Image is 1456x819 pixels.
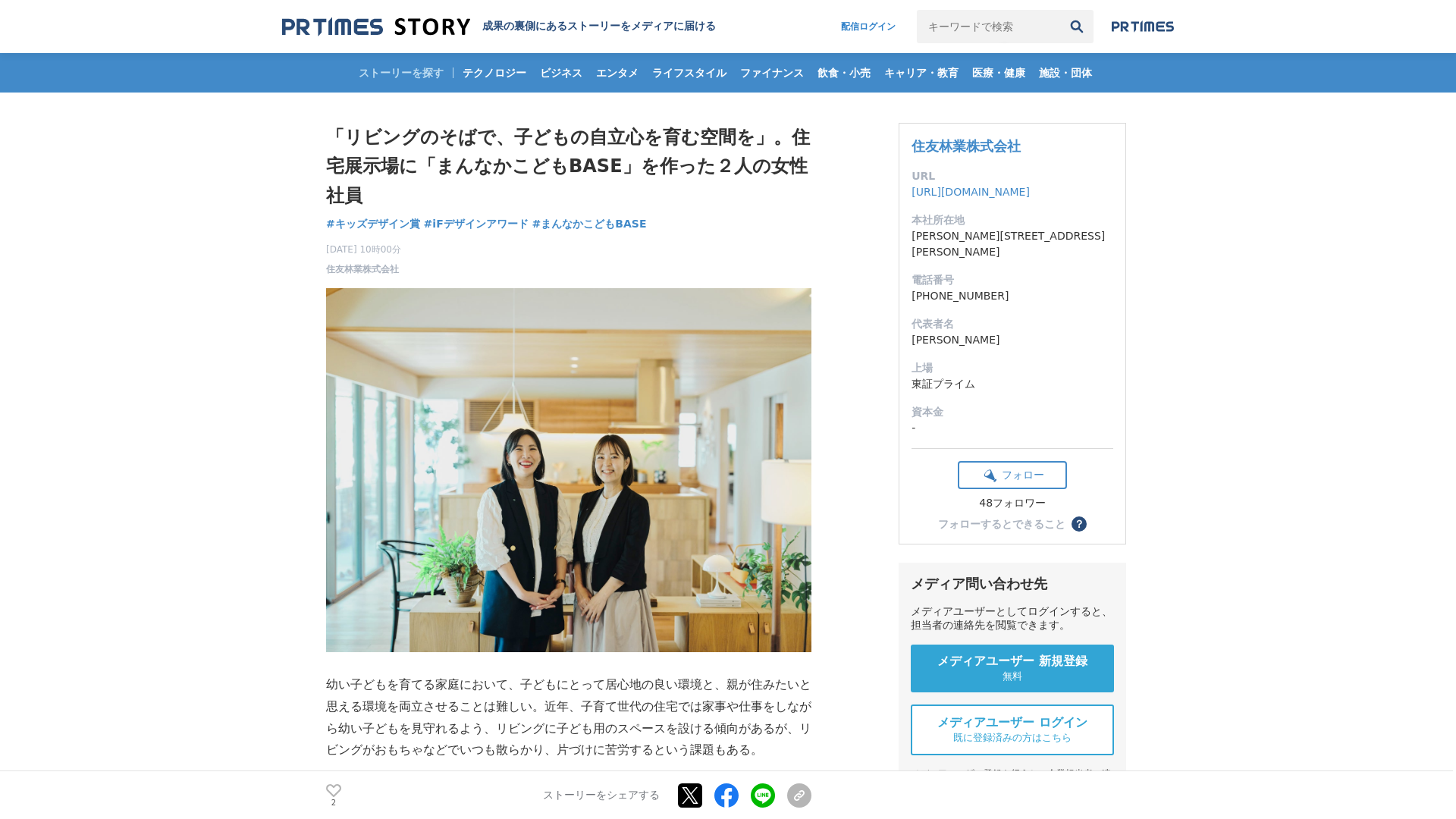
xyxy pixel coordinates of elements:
[911,704,1114,755] a: メディアユーザー ログイン 既に登録済みの方はこちら
[326,674,811,761] p: 幼い子どもを育てる家庭において、子どもにとって居心地の良い環境と、親が住みたいと思える環境を両立させることは難しい。近年、子育て世代の住宅では家事や仕事をしながら幼い子どもを見守れるよう、リビン...
[958,461,1067,489] button: フォロー
[646,53,733,93] a: ライフスタイル
[912,316,1113,332] dt: 代表者名
[590,53,645,93] a: エンタメ
[917,10,1060,43] input: キーワードで検索
[326,243,401,256] span: [DATE] 10時00分
[534,53,588,93] a: ビジネス
[457,66,532,80] span: テクノロジー
[912,420,1113,436] dd: -
[326,262,399,276] a: 住友林業株式会社
[457,53,532,93] a: テクノロジー
[966,66,1031,80] span: 医療・健康
[911,575,1114,593] div: メディア問い合わせ先
[326,288,811,652] img: thumbnail_b74e13d0-71d4-11f0-8cd6-75e66c4aab62.jpg
[912,138,1021,154] a: 住友林業株式会社
[878,53,965,93] a: キャリア・教育
[1112,20,1174,33] img: prtimes
[326,217,420,231] span: #キッズデザイン賞
[1033,53,1098,93] a: 施設・団体
[282,17,470,37] img: 成果の裏側にあるストーリーをメディアに届ける
[878,66,965,80] span: キャリア・教育
[958,497,1067,510] div: 48フォロワー
[937,715,1087,731] span: メディアユーザー ログイン
[532,217,647,231] span: #まんなかこどもBASE
[912,272,1113,288] dt: 電話番号
[1074,519,1084,529] span: ？
[912,228,1113,260] dd: [PERSON_NAME][STREET_ADDRESS][PERSON_NAME]
[532,216,647,232] a: #まんなかこどもBASE
[543,789,660,802] p: ストーリーをシェアする
[912,332,1113,348] dd: [PERSON_NAME]
[912,404,1113,420] dt: 資本金
[826,10,911,43] a: 配信ログイン
[912,212,1113,228] dt: 本社所在地
[912,376,1113,392] dd: 東証プライム
[424,216,529,232] a: #iFデザインアワード
[482,20,716,33] h2: 成果の裏側にあるストーリーをメディアに届ける
[326,123,811,210] h1: 「リビングのそばで、子どもの自立心を育む空間を」。住宅展示場に「まんなかこどもBASE」を作った２人の女性社員
[1033,66,1098,80] span: 施設・団体
[938,519,1065,529] div: フォローするとできること
[646,66,733,80] span: ライフスタイル
[912,360,1113,376] dt: 上場
[1072,516,1087,532] button: ？
[811,53,877,93] a: 飲食・小売
[911,605,1114,632] div: メディアユーザーとしてログインすると、担当者の連絡先を閲覧できます。
[912,168,1113,184] dt: URL
[326,216,420,232] a: #キッズデザイン賞
[590,66,645,80] span: エンタメ
[1003,670,1022,683] span: 無料
[282,17,716,37] a: 成果の裏側にあるストーリーをメディアに届ける 成果の裏側にあるストーリーをメディアに届ける
[912,288,1113,304] dd: [PHONE_NUMBER]
[912,186,1030,198] a: [URL][DOMAIN_NAME]
[953,731,1072,745] span: 既に登録済みの方はこちら
[966,53,1031,93] a: 医療・健康
[734,66,810,80] span: ファイナンス
[734,53,810,93] a: ファイナンス
[424,217,529,231] span: #iFデザインアワード
[1060,10,1094,43] button: 検索
[911,645,1114,692] a: メディアユーザー 新規登録 無料
[534,66,588,80] span: ビジネス
[811,66,877,80] span: 飲食・小売
[326,799,341,806] p: 2
[937,654,1087,670] span: メディアユーザー 新規登録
